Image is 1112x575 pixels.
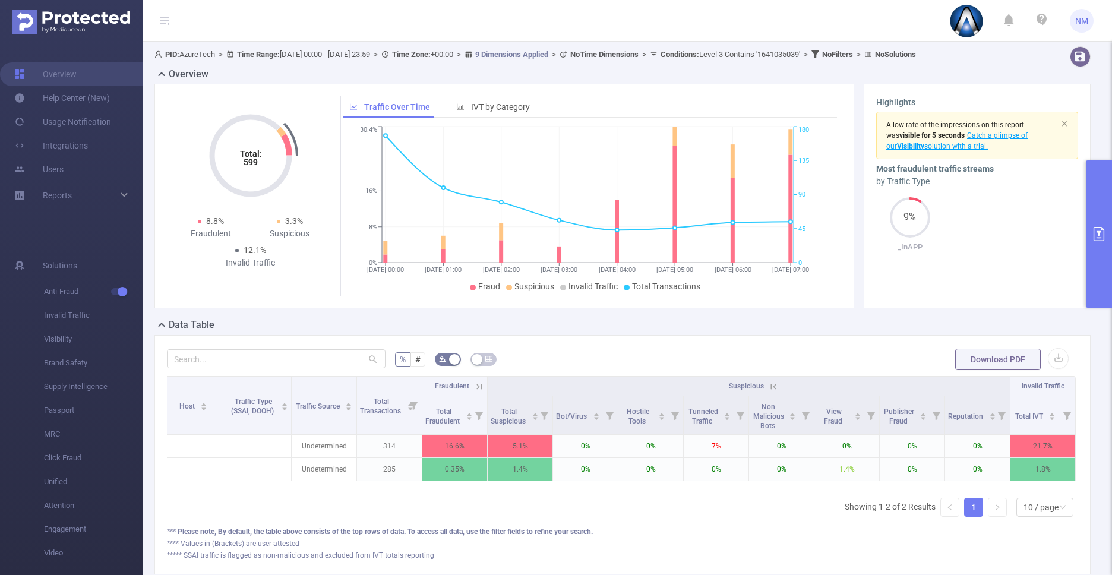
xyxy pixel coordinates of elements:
[556,412,589,421] span: Bot/Virus
[945,458,1010,481] p: 0%
[553,458,618,481] p: 0%
[369,223,377,231] tspan: 8%
[920,415,927,419] i: icon: caret-down
[1049,411,1056,415] i: icon: caret-up
[466,411,472,415] i: icon: caret-up
[553,435,618,457] p: 0%
[44,375,143,399] span: Supply Intelligence
[541,266,577,274] tspan: [DATE] 03:00
[285,216,303,226] span: 3.3%
[172,228,251,240] div: Fraudulent
[292,458,356,481] p: Undetermined
[488,458,552,481] p: 1.4%
[43,254,77,277] span: Solutions
[346,401,352,405] i: icon: caret-up
[201,401,207,405] i: icon: caret-up
[201,406,207,409] i: icon: caret-down
[928,396,944,434] i: Filter menu
[876,164,994,173] b: Most fraudulent traffic streams
[471,102,530,112] span: IVT by Category
[167,349,386,368] input: Search...
[989,411,996,415] i: icon: caret-up
[876,175,1078,188] div: by Traffic Type
[855,415,861,419] i: icon: caret-down
[422,458,487,481] p: 0.35%
[400,355,406,364] span: %
[920,411,927,418] div: Sort
[876,241,943,253] p: _InAPP
[282,401,288,405] i: icon: caret-up
[955,349,1041,370] button: Download PDF
[601,396,618,434] i: Filter menu
[154,50,916,59] span: AzureTech [DATE] 00:00 - [DATE] 23:59 +00:00
[367,266,404,274] tspan: [DATE] 00:00
[593,411,600,418] div: Sort
[167,526,1078,537] div: *** Please note, By default, the table above consists of the top rows of data. To access all data...
[855,411,861,415] i: icon: caret-up
[346,406,352,409] i: icon: caret-down
[167,550,1078,561] div: ***** SSAI traffic is flagged as non-malicious and excluded from IVT totals reporting
[281,401,288,408] div: Sort
[618,458,683,481] p: 0%
[200,401,207,408] div: Sort
[44,304,143,327] span: Invalid Traffic
[886,121,1024,129] span: A low rate of the impressions on this report
[940,498,959,517] li: Previous Page
[215,50,226,59] span: >
[886,131,965,140] span: was
[853,50,864,59] span: >
[824,407,844,425] span: View Fraud
[532,411,538,415] i: icon: caret-up
[570,50,639,59] b: No Time Dimensions
[1010,435,1075,457] p: 21.7%
[422,435,487,457] p: 16.6%
[897,142,924,150] b: Visibility
[753,403,784,430] span: Non Malicious Bots
[44,327,143,351] span: Visibility
[466,411,473,418] div: Sort
[993,396,1010,434] i: Filter menu
[466,415,472,419] i: icon: caret-down
[1023,498,1059,516] div: 10 / page
[661,50,800,59] span: Level 3 Contains '1641035039'
[814,458,879,481] p: 1.4%
[357,435,422,457] p: 314
[14,86,110,110] a: Help Center (New)
[536,396,552,434] i: Filter menu
[798,191,805,199] tspan: 90
[415,355,421,364] span: #
[369,259,377,267] tspan: 0%
[1015,412,1045,421] span: Total IVT
[899,131,965,140] b: visible for 5 seconds
[251,228,330,240] div: Suspicious
[478,282,500,291] span: Fraud
[593,411,599,415] i: icon: caret-up
[44,446,143,470] span: Click Fraud
[789,411,796,415] i: icon: caret-up
[169,67,208,81] h2: Overview
[244,245,266,255] span: 12.1%
[661,50,699,59] b: Conditions :
[364,102,430,112] span: Traffic Over Time
[920,411,927,415] i: icon: caret-up
[789,411,796,418] div: Sort
[1075,9,1088,33] span: NM
[749,458,814,481] p: 0%
[483,266,520,274] tspan: [DATE] 02:00
[44,470,143,494] span: Unified
[798,259,802,267] tspan: 0
[453,50,465,59] span: >
[370,50,381,59] span: >
[627,407,649,425] span: Hostile Tools
[618,435,683,457] p: 0%
[231,397,276,415] span: Traffic Type (SSAI, DOOH)
[875,50,916,59] b: No Solutions
[491,407,527,425] span: Total Suspicious
[360,397,403,415] span: Total Transactions
[405,377,422,434] i: Filter menu
[789,415,796,419] i: icon: caret-down
[532,415,538,419] i: icon: caret-down
[14,62,77,86] a: Overview
[548,50,560,59] span: >
[814,435,879,457] p: 0%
